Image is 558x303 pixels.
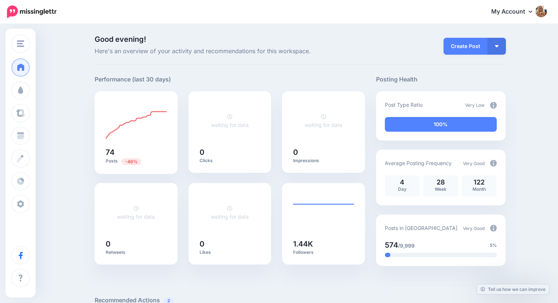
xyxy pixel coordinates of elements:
h5: 0 [200,149,260,156]
span: 5% [490,242,497,249]
p: Posts in [GEOGRAPHIC_DATA] [385,224,457,232]
h5: 0 [106,240,167,248]
h5: 0 [293,149,354,156]
h5: Performance (last 30 days) [95,75,171,84]
a: waiting for data [304,113,342,128]
a: waiting for data [211,205,249,220]
p: 28 [427,179,455,186]
img: Missinglettr [7,6,56,18]
h5: 0 [200,240,260,248]
span: Previous period: 136 [121,158,141,165]
p: Likes [200,249,260,255]
span: Good evening! [95,35,146,44]
div: 5% of your posts in the last 30 days have been from Drip Campaigns [385,253,390,257]
img: info-circle-grey.png [490,160,497,167]
span: 574 [385,241,398,249]
p: Retweets [106,249,167,255]
span: Month [473,186,486,192]
span: /9,999 [398,242,415,249]
span: Very Good [463,161,485,166]
img: menu.png [17,40,24,47]
span: Day [398,186,406,192]
h5: Posting Health [376,75,506,84]
img: info-circle-grey.png [490,102,497,109]
span: Here's an overview of your activity and recommendations for this workspace. [95,47,365,56]
p: Clicks [200,158,260,164]
a: My Account [484,3,547,21]
p: Posts [106,158,167,165]
a: Tell us how we can improve [477,284,549,294]
h5: 74 [106,149,167,156]
p: Average Posting Frequency [385,159,452,167]
img: arrow-down-white.png [495,45,499,47]
p: 4 [389,179,416,186]
p: 122 [466,179,493,186]
a: waiting for data [211,113,249,128]
span: Very Low [465,102,485,108]
p: Post Type Ratio [385,101,423,109]
a: Create Post [444,38,488,55]
img: info-circle-grey.png [490,225,497,231]
p: Followers [293,249,354,255]
h5: 1.44K [293,240,354,248]
div: 100% of your posts in the last 30 days have been from Drip Campaigns [385,117,497,132]
p: Impressions [293,158,354,164]
a: waiting for data [117,205,155,220]
span: Week [435,186,446,192]
span: Very Good [463,226,485,231]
